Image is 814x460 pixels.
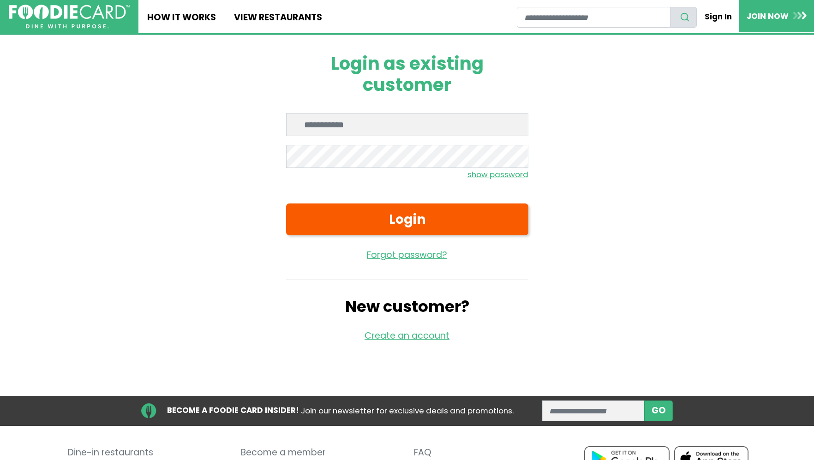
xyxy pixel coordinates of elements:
strong: BECOME A FOODIE CARD INSIDER! [167,405,299,416]
small: show password [467,169,528,180]
h2: New customer? [286,298,528,316]
h1: Login as existing customer [286,53,528,96]
img: FoodieCard; Eat, Drink, Save, Donate [9,5,130,29]
button: search [670,7,697,28]
a: Forgot password? [286,249,528,262]
a: Sign In [697,6,739,27]
input: restaurant search [517,7,670,28]
span: Join our newsletter for exclusive deals and promotions. [301,405,514,416]
button: Login [286,203,528,235]
input: enter email address [542,400,645,421]
button: subscribe [644,400,673,421]
a: Create an account [365,329,449,342]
